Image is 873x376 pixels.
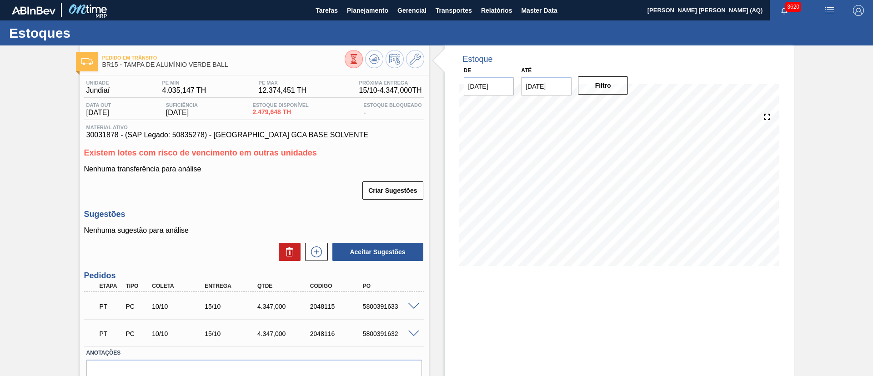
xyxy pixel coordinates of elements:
[102,61,345,68] span: BR15 - TAMPA DE ALUMÍNIO VERDE BALL
[332,243,423,261] button: Aceitar Sugestões
[363,180,424,201] div: Criar Sugestões
[86,125,422,130] span: Material ativo
[464,77,514,95] input: dd/mm/yyyy
[84,165,424,173] p: Nenhuma transferência para análise
[166,109,198,117] span: [DATE]
[365,50,383,68] button: Atualizar Gráfico
[150,303,209,310] div: 10/10/2025
[123,303,151,310] div: Pedido de Compra
[253,102,309,108] span: Estoque Disponível
[81,58,93,65] img: Ícone
[97,283,125,289] div: Etapa
[359,86,422,95] span: 15/10 - 4.347,000 TH
[100,303,122,310] p: PT
[386,50,404,68] button: Programar Estoque
[824,5,835,16] img: userActions
[274,243,301,261] div: Excluir Sugestões
[166,102,198,108] span: Suficiência
[347,5,388,16] span: Planejamento
[436,5,472,16] span: Transportes
[361,102,424,117] div: -
[100,330,122,337] p: PT
[202,330,261,337] div: 15/10/2025
[202,283,261,289] div: Entrega
[345,50,363,68] button: Visão Geral dos Estoques
[521,5,557,16] span: Master Data
[361,330,420,337] div: 5800391632
[397,5,426,16] span: Gerencial
[255,303,314,310] div: 4.347,000
[316,5,338,16] span: Tarefas
[102,55,345,60] span: Pedido em Trânsito
[84,210,424,219] h3: Sugestões
[362,181,423,200] button: Criar Sugestões
[363,102,421,108] span: Estoque Bloqueado
[359,80,422,85] span: Próxima Entrega
[150,330,209,337] div: 10/10/2025
[464,67,472,74] label: De
[86,86,110,95] span: Jundiaí
[84,226,424,235] p: Nenhuma sugestão para análise
[521,67,532,74] label: Até
[578,76,628,95] button: Filtro
[785,2,801,12] span: 3620
[86,102,111,108] span: Data out
[150,283,209,289] div: Coleta
[481,5,512,16] span: Relatórios
[84,271,424,281] h3: Pedidos
[253,109,309,115] span: 2.479,648 TH
[770,4,799,17] button: Notificações
[162,86,206,95] span: 4.035,147 TH
[97,324,125,344] div: Pedido em Trânsito
[255,330,314,337] div: 4.347,000
[301,243,328,261] div: Nova sugestão
[123,330,151,337] div: Pedido de Compra
[86,131,422,139] span: 30031878 - (SAP Legado: 50835278) - [GEOGRAPHIC_DATA] GCA BASE SOLVENTE
[361,303,420,310] div: 5800391633
[162,80,206,85] span: PE MIN
[308,330,367,337] div: 2048116
[123,283,151,289] div: Tipo
[259,86,307,95] span: 12.374,451 TH
[202,303,261,310] div: 15/10/2025
[308,303,367,310] div: 2048115
[308,283,367,289] div: Código
[406,50,424,68] button: Ir ao Master Data / Geral
[521,77,572,95] input: dd/mm/yyyy
[86,80,110,85] span: Unidade
[463,55,493,64] div: Estoque
[361,283,420,289] div: PO
[84,148,317,157] span: Existem lotes com risco de vencimento em outras unidades
[86,109,111,117] span: [DATE]
[328,242,424,262] div: Aceitar Sugestões
[259,80,307,85] span: PE MAX
[255,283,314,289] div: Qtde
[12,6,55,15] img: TNhmsLtSVTkK8tSr43FrP2fwEKptu5GPRR3wAAAABJRU5ErkJggg==
[86,346,422,360] label: Anotações
[853,5,864,16] img: Logout
[97,296,125,316] div: Pedido em Trânsito
[9,28,171,38] h1: Estoques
